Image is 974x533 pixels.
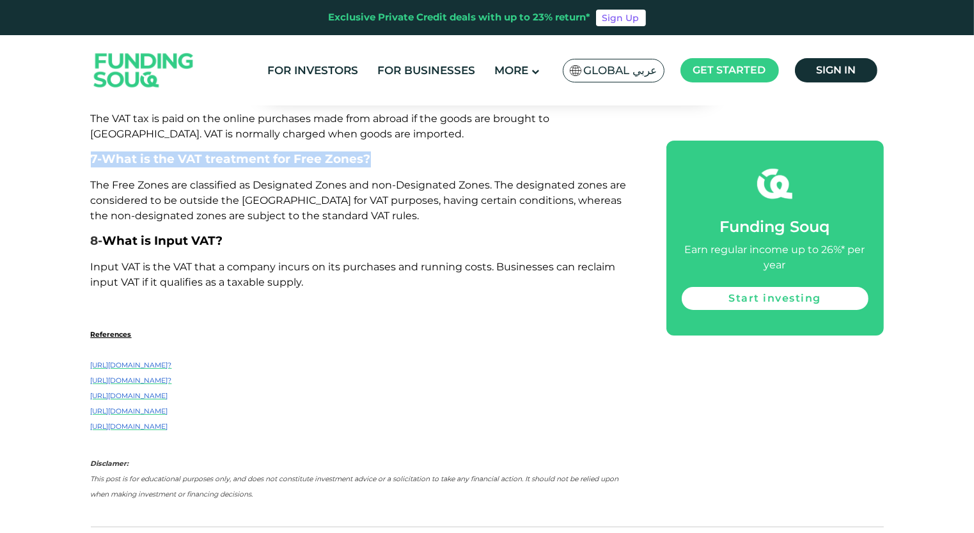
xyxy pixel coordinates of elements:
span: 7- [91,151,102,166]
span: What is the VAT treatment for Free Zones? [102,151,371,166]
a: [URL][DOMAIN_NAME]? [91,361,172,369]
a: Sign in [795,58,877,82]
a: [URL][DOMAIN_NAME] [91,392,168,400]
a: [URL][DOMAIN_NAME] [91,407,168,415]
span: What is Input VAT? [103,233,223,248]
span: The VAT tax is paid on the online purchases made from abroad if the goods are brought to [GEOGRAP... [91,112,550,140]
a: For Businesses [374,60,478,81]
span: Global عربي [584,63,657,78]
span: Funding Souq [720,217,830,236]
em: Disclamer: [91,460,129,468]
img: SA Flag [570,65,581,76]
span: More [494,64,528,77]
span: Get started [693,64,766,76]
a: Sign Up [596,10,646,26]
a: For Investors [264,60,361,81]
span: Sign in [816,64,856,76]
span: The Free Zones are classified as Designated Zones and non-Designated Zones. The designated zones ... [91,179,627,222]
span: 8- [91,233,103,248]
div: Earn regular income up to 26%* per year [682,242,868,273]
a: [URL][DOMAIN_NAME] [91,422,168,431]
img: Logo [81,38,207,103]
a: Start investing [682,287,868,310]
span: Input VAT is the VAT that a company incurs on its purchases and running costs. Businesses can rec... [91,261,616,288]
div: Exclusive Private Credit deals with up to 23% return* [329,10,591,25]
img: fsicon [757,166,792,201]
span: References [91,330,132,339]
em: This post is for educational purposes only, and does not constitute investment advice or a solici... [91,475,619,498]
a: [URL][DOMAIN_NAME]? [91,376,172,385]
